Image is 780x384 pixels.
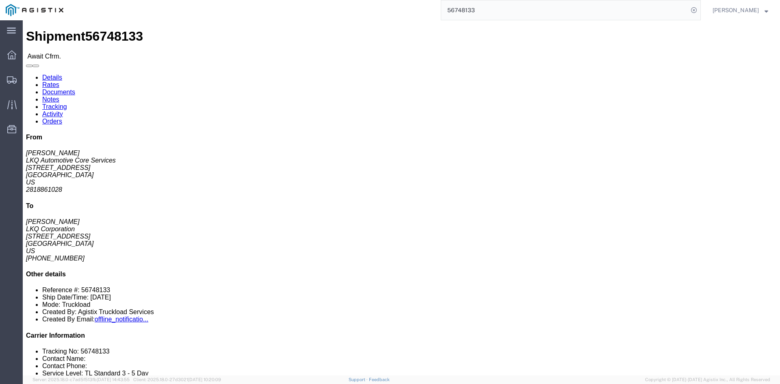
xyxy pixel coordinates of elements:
[713,6,759,15] span: Douglas Harris
[133,377,221,382] span: Client: 2025.18.0-27d3021
[441,0,688,20] input: Search for shipment number, reference number
[188,377,221,382] span: [DATE] 10:20:09
[23,20,780,375] iframe: FS Legacy Container
[712,5,769,15] button: [PERSON_NAME]
[369,377,390,382] a: Feedback
[6,4,63,16] img: logo
[645,376,770,383] span: Copyright © [DATE]-[DATE] Agistix Inc., All Rights Reserved
[97,377,130,382] span: [DATE] 14:43:55
[32,377,130,382] span: Server: 2025.18.0-c7ad5f513fb
[349,377,369,382] a: Support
